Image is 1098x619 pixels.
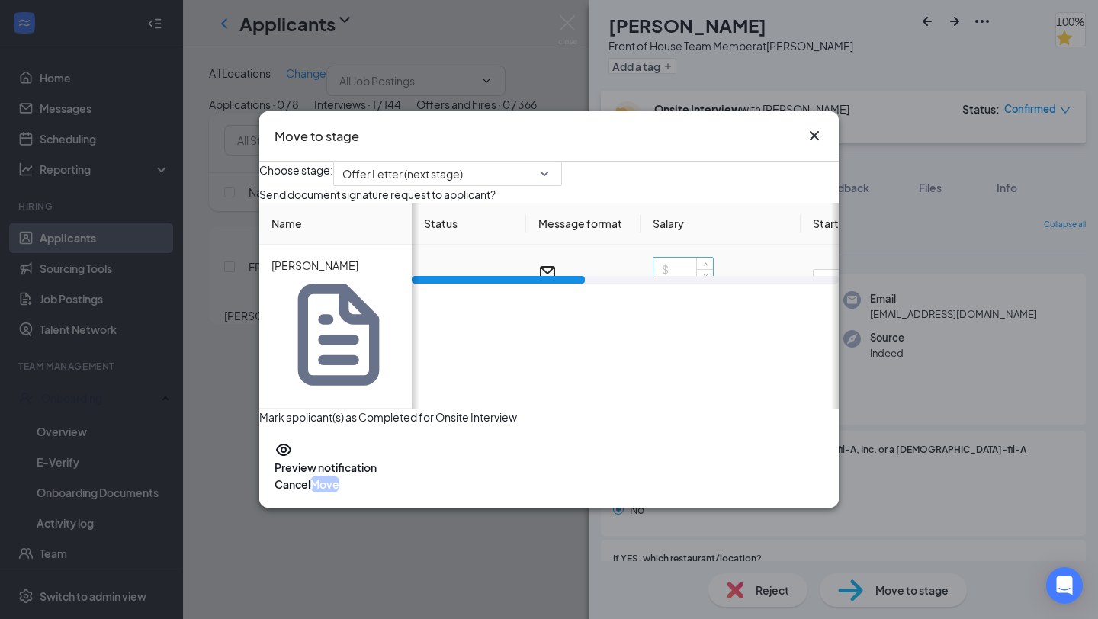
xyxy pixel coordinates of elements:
svg: Eye [274,441,293,459]
th: Name [259,203,412,245]
button: EyePreview notification [274,441,377,476]
input: $ [653,258,713,281]
div: Loading offer data. [259,186,839,409]
span: up [701,260,710,269]
th: Start date [801,203,1075,245]
p: Mark applicant(s) as Completed for Onsite Interview [259,409,839,425]
span: Offer Letter (next stage) [342,162,463,185]
span: Choose stage: [259,162,333,186]
button: Move [310,476,339,492]
th: Salary [640,203,801,245]
button: Close [805,127,823,145]
div: Open Intercom Messenger [1046,567,1083,604]
span: Immediately [822,270,886,293]
span: Increase Value [696,258,713,269]
th: Status [412,203,526,245]
svg: Cross [805,127,823,145]
th: Message format [526,203,640,245]
svg: Email [538,263,557,281]
button: Cancel [274,476,310,492]
span: Decrease Value [696,269,713,281]
svg: Document [278,274,400,396]
h3: Move to stage [274,127,359,146]
td: in progress [412,245,526,319]
p: Send document signature request to applicant? [259,186,839,203]
span: down [701,271,710,280]
p: [PERSON_NAME] [271,257,400,274]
